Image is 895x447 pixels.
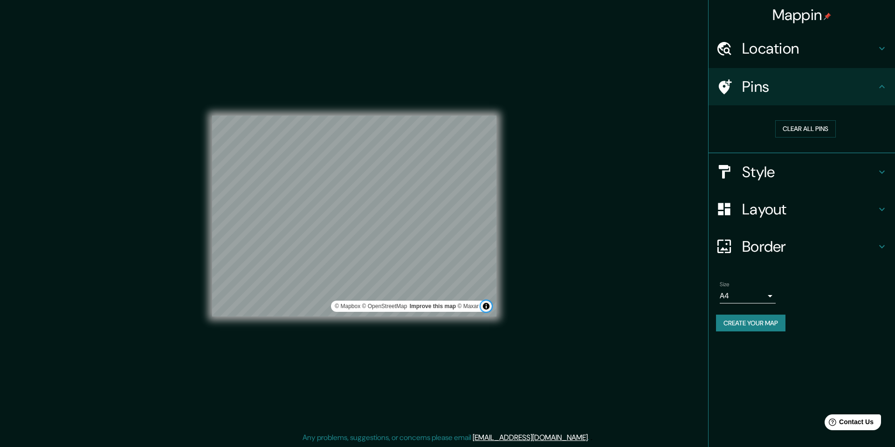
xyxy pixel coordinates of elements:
div: . [591,432,592,443]
div: A4 [720,289,776,303]
div: Location [709,30,895,67]
a: Maxar [457,303,479,309]
div: Layout [709,191,895,228]
iframe: Help widget launcher [812,411,885,437]
h4: Style [742,163,876,181]
button: Toggle attribution [481,301,492,312]
p: Any problems, suggestions, or concerns please email . [303,432,589,443]
button: Clear all pins [775,120,836,138]
div: Style [709,153,895,191]
a: Map feedback [410,303,456,309]
div: . [589,432,591,443]
a: [EMAIL_ADDRESS][DOMAIN_NAME] [473,433,588,442]
h4: Border [742,237,876,256]
a: OpenStreetMap [362,303,407,309]
div: Pins [709,68,895,105]
label: Size [720,280,730,288]
a: Mapbox [335,303,360,309]
h4: Layout [742,200,876,219]
canvas: Map [212,116,496,316]
h4: Mappin [772,6,832,24]
img: pin-icon.png [824,13,831,20]
h4: Location [742,39,876,58]
h4: Pins [742,77,876,96]
button: Create your map [716,315,785,332]
div: Border [709,228,895,265]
